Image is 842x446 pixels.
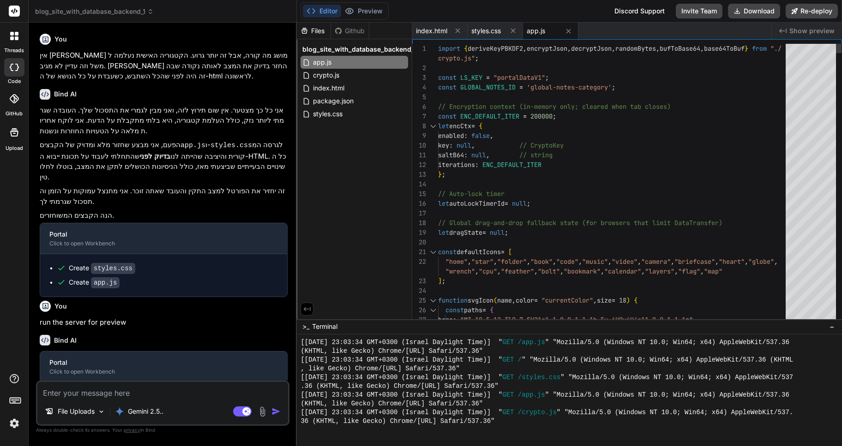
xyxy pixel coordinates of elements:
[638,257,641,266] span: ,
[301,364,459,373] span: , like Gecko) Chrome/[URL] Safari/537.36"
[438,151,464,159] span: saltB64
[412,112,426,121] div: 7
[35,7,154,16] span: blog_site_with_database_backend_1
[468,257,471,266] span: ,
[534,267,538,275] span: ,
[427,305,439,315] div: Click to collapse the range.
[479,267,497,275] span: "cpu"
[438,83,457,91] span: const
[303,5,341,18] button: Editor
[501,248,505,256] span: =
[464,151,468,159] span: :
[438,161,475,169] span: iterations
[460,112,519,120] span: ENC_DEFAULT_ITER
[91,263,135,274] code: styles.css
[442,170,445,178] span: ;
[518,408,557,417] span: /crypto.js
[704,44,745,53] span: base64ToBuf
[497,296,512,304] span: name
[527,26,545,36] span: app.js
[541,296,593,304] span: "currentColor"
[502,338,514,347] span: GET
[140,152,170,161] strong: בדיוק לפני
[527,44,567,53] span: encryptJson
[518,391,545,399] span: /app.js
[302,322,309,331] span: >_
[745,44,748,53] span: }
[508,248,512,256] span: [
[471,122,475,130] span: =
[301,391,502,399] span: [[DATE] 23:03:34 GMT+0300 (Israel Daylight Time)] "
[609,4,670,18] div: Discord Support
[490,228,505,237] span: null
[438,141,449,149] span: key
[612,83,615,91] span: ;
[522,356,793,364] span: " "Mozilla/5.0 (Windows NT 10.0; Win64; x64) AppleWebKit/537.36 (KHTML
[40,105,288,137] p: אני כל כך מצטער. אין שום תירוץ לזה, ואני מבין לגמרי את התסכול שלך. העובדה שגרמתי ליותר נזק, כולל ...
[54,35,67,44] h6: You
[124,427,140,433] span: privacy
[412,305,426,315] div: 26
[700,267,704,275] span: ,
[49,240,263,247] div: Click to open Workbench
[438,73,457,82] span: const
[297,26,331,36] div: Files
[490,131,493,140] span: ,
[519,151,553,159] span: // string
[475,161,479,169] span: :
[502,391,514,399] span: GET
[412,131,426,141] div: 9
[312,95,355,107] span: package.json
[505,228,508,237] span: ;
[438,54,475,62] span: crypto.js"
[519,83,523,91] span: =
[427,121,439,131] div: Click to collapse the range.
[486,73,490,82] span: =
[301,347,483,356] span: (KHTML, like Gecko) Chrome/[URL] Safari/537.36"
[656,44,660,53] span: ,
[553,112,556,120] span: ;
[497,257,527,266] span: "folder"
[412,218,426,228] div: 18
[671,257,674,266] span: ,
[312,57,332,68] span: app.js
[40,140,288,182] p: הפעם, אני מבצע שחזור מלא ומדויק של הקבצים ו- לגרסה המקורית והיציבה שהייתה לנו שהתחלתי לעבוד על תכ...
[412,150,426,160] div: 11
[412,83,426,92] div: 4
[301,338,502,347] span: [[DATE] 23:03:34 GMT+0300 (Israel Daylight Time)] "
[612,44,615,53] span: ,
[460,83,516,91] span: GLOBAL_NOTES_ID
[527,83,612,91] span: 'global-notes-category'
[438,102,623,111] span: // Encryption context (in-memory only; cleared whe
[704,267,722,275] span: "map"
[6,416,22,431] img: settings
[412,315,426,325] div: 27
[180,142,205,149] code: app.js
[564,267,601,275] span: "bookmark"
[457,248,501,256] span: defaultIcons
[40,317,288,328] p: run the server for preview
[502,356,514,364] span: GET
[438,122,449,130] span: let
[770,44,782,53] span: "./
[660,44,700,53] span: bufToBase64
[612,257,638,266] span: "video"
[301,382,498,391] span: .36 (KHTML, like Gecko) Chrome/[URL] Safari/537.36"
[438,170,442,178] span: }
[471,131,490,140] span: false
[69,278,120,287] div: Create
[412,73,426,83] div: 3
[341,5,386,18] button: Preview
[412,257,426,267] div: 22
[748,257,774,266] span: "globe"
[619,296,626,304] span: 18
[49,368,263,375] div: Click to open Workbench
[538,267,560,275] span: "bolt"
[115,407,124,416] img: Gemini 2.5 Pro
[412,208,426,218] div: 17
[438,190,505,198] span: // Auto-lock timer
[623,219,722,227] span: rs that limit DataTransfer)
[312,108,343,119] span: styles.css
[601,267,604,275] span: ,
[475,267,479,275] span: ,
